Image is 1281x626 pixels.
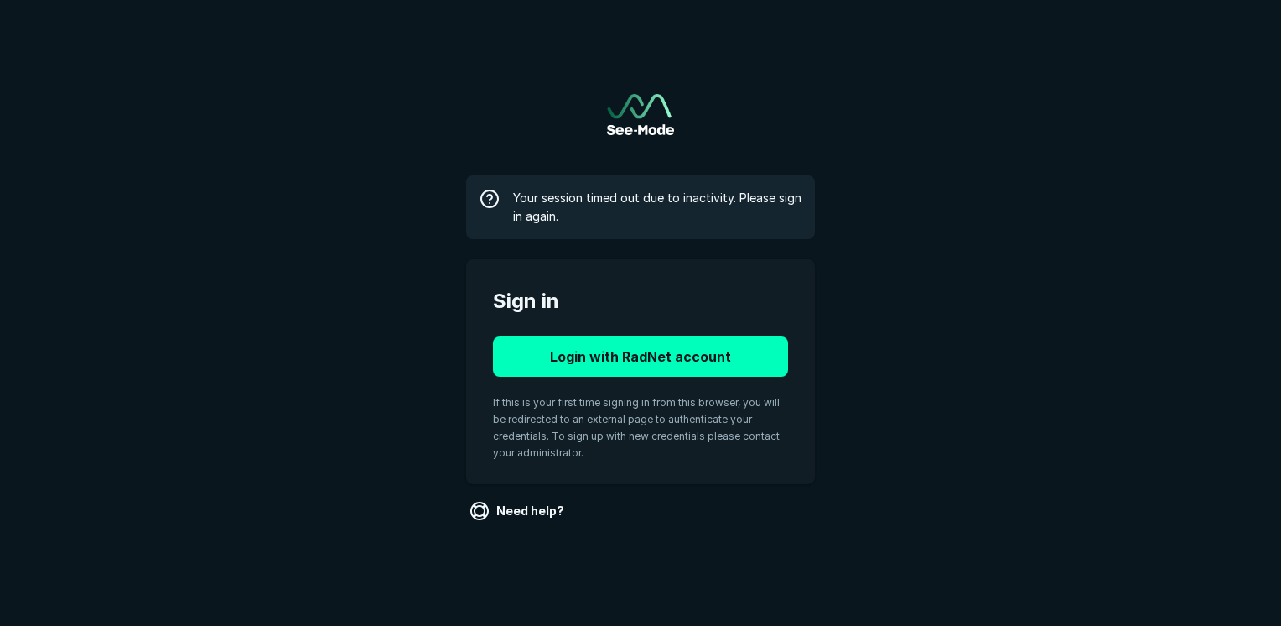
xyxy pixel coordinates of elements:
[466,498,571,524] a: Need help?
[607,94,674,135] a: Go to sign in
[493,336,788,377] button: Login with RadNet account
[493,396,780,459] span: If this is your first time signing in from this browser, you will be redirected to an external pa...
[493,286,788,316] span: Sign in
[513,189,801,226] span: Your session timed out due to inactivity. Please sign in again.
[607,94,674,135] img: See-Mode Logo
